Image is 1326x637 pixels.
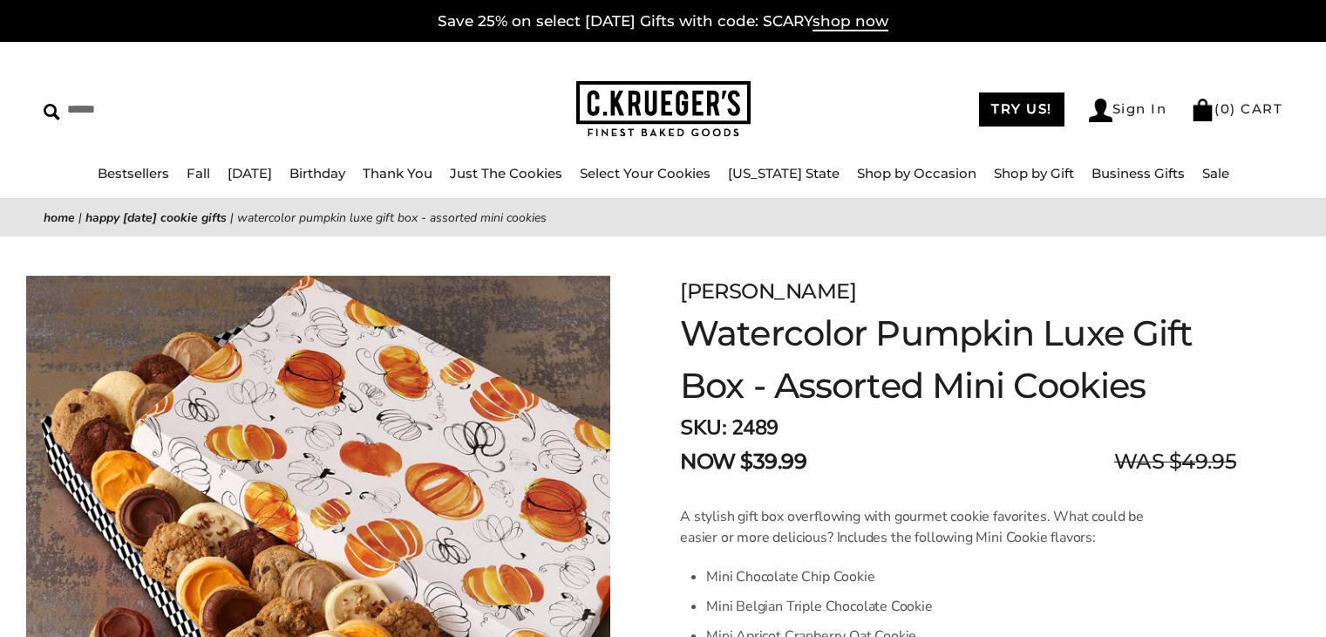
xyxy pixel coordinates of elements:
li: Mini Belgian Triple Chocolate Cookie [706,592,1157,621]
input: Search [44,96,337,123]
strong: SKU: [680,414,726,442]
a: Just The Cookies [450,165,562,182]
img: Search [44,104,60,120]
img: C.KRUEGER'S [576,81,751,138]
img: Bag [1191,99,1214,121]
span: 0 [1221,100,1231,117]
a: (0) CART [1191,100,1282,117]
span: | [230,209,234,226]
div: [PERSON_NAME] [680,276,1236,307]
a: Business Gifts [1091,165,1185,182]
a: Birthday [289,165,345,182]
span: | [78,209,82,226]
span: shop now [813,12,888,31]
a: Sale [1202,165,1229,182]
span: NOW $39.99 [680,446,806,477]
p: A stylish gift box overflowing with gourmet cookie favorites. What could be easier or more delici... [680,506,1157,548]
a: Sign In [1089,99,1167,122]
span: 2489 [731,414,779,442]
a: Thank You [363,165,432,182]
span: WAS $49.95 [1114,446,1236,477]
a: Save 25% on select [DATE] Gifts with code: SCARYshop now [438,12,888,31]
h1: Watercolor Pumpkin Luxe Gift Box - Assorted Mini Cookies [680,307,1236,412]
a: Shop by Gift [994,165,1074,182]
a: Select Your Cookies [580,165,711,182]
img: Account [1089,99,1112,122]
a: Fall [187,165,210,182]
a: Bestsellers [98,165,169,182]
a: [US_STATE] State [728,165,840,182]
a: [DATE] [228,165,272,182]
a: TRY US! [979,92,1064,127]
a: Shop by Occasion [857,165,976,182]
a: Home [44,209,75,226]
li: Mini Chocolate Chip Cookie [706,562,1157,592]
a: Happy [DATE] Cookie Gifts [85,209,227,226]
span: Watercolor Pumpkin Luxe Gift Box - Assorted Mini Cookies [237,209,547,226]
nav: breadcrumbs [44,208,1282,228]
